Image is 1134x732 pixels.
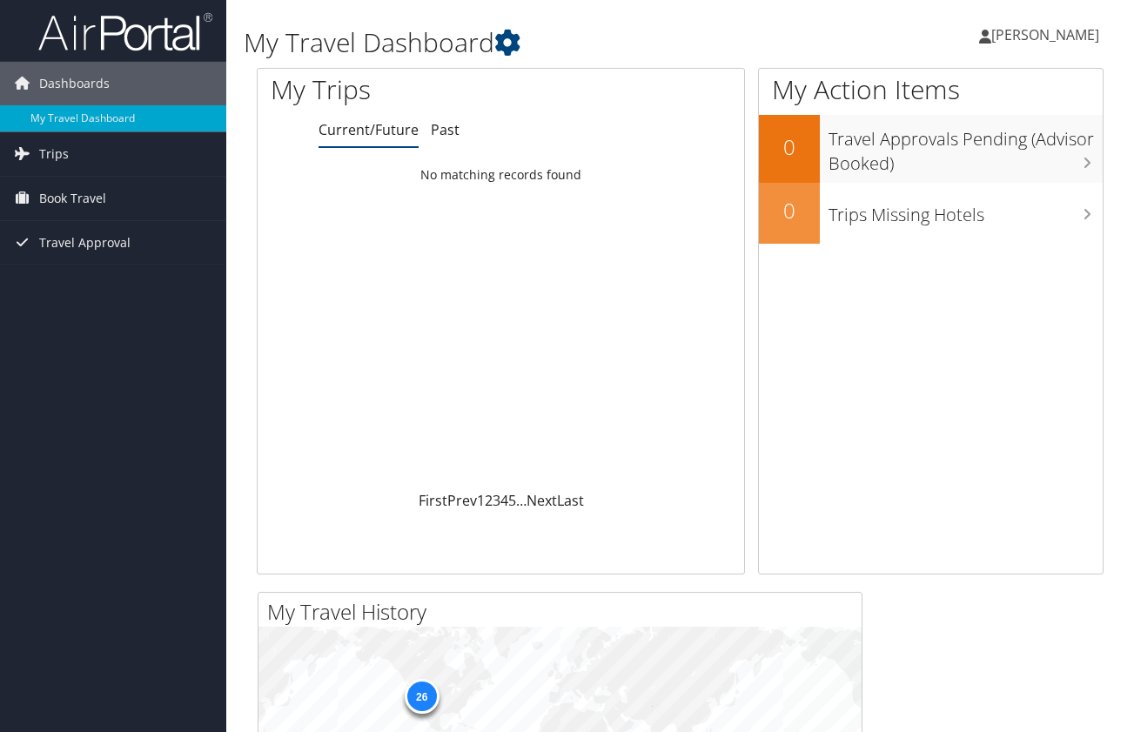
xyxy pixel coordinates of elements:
[39,62,110,105] span: Dashboards
[39,177,106,220] span: Book Travel
[39,132,69,176] span: Trips
[759,71,1103,108] h1: My Action Items
[477,491,485,510] a: 1
[404,679,439,714] div: 26
[38,11,212,52] img: airportal-logo.png
[39,221,131,265] span: Travel Approval
[759,196,820,225] h2: 0
[493,491,500,510] a: 3
[431,120,460,139] a: Past
[527,491,557,510] a: Next
[829,194,1103,227] h3: Trips Missing Hotels
[419,491,447,510] a: First
[759,183,1103,244] a: 0Trips Missing Hotels
[267,597,862,627] h2: My Travel History
[991,25,1099,44] span: [PERSON_NAME]
[258,159,744,191] td: No matching records found
[979,9,1117,61] a: [PERSON_NAME]
[508,491,516,510] a: 5
[557,491,584,510] a: Last
[447,491,477,510] a: Prev
[271,71,528,108] h1: My Trips
[319,120,419,139] a: Current/Future
[500,491,508,510] a: 4
[829,118,1103,176] h3: Travel Approvals Pending (Advisor Booked)
[516,491,527,510] span: …
[759,115,1103,182] a: 0Travel Approvals Pending (Advisor Booked)
[485,491,493,510] a: 2
[759,132,820,162] h2: 0
[244,24,826,61] h1: My Travel Dashboard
